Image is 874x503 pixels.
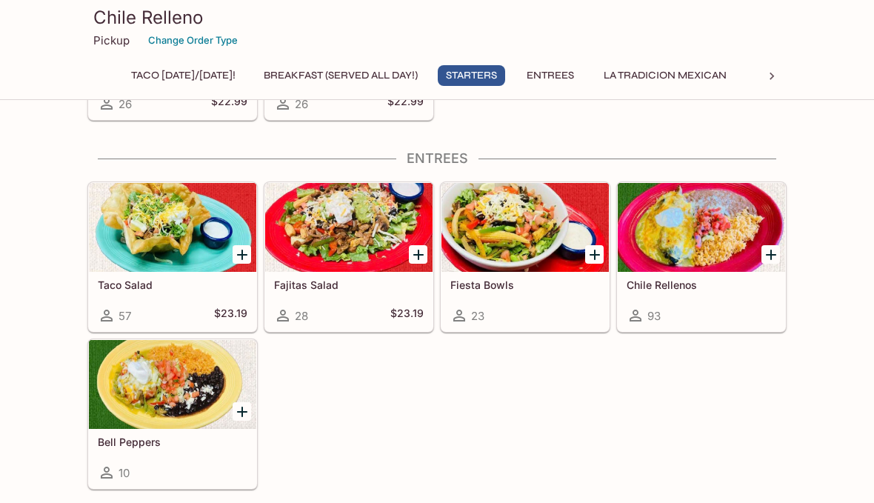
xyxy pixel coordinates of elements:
[450,279,600,291] h5: Fiesta Bowls
[98,279,247,291] h5: Taco Salad
[88,339,257,489] a: Bell Peppers10
[441,182,610,332] a: Fiesta Bowls23
[390,307,424,324] h5: $23.19
[264,182,433,332] a: Fajitas Salad28$23.19
[256,65,426,86] button: Breakfast (Served ALL DAY!)
[387,95,424,113] h5: $22.99
[119,466,130,480] span: 10
[119,97,132,111] span: 26
[627,279,776,291] h5: Chile Rellenos
[441,183,609,272] div: Fiesta Bowls
[647,309,661,323] span: 93
[409,245,427,264] button: Add Fajitas Salad
[211,95,247,113] h5: $22.99
[93,6,781,29] h3: Chile Relleno
[265,183,433,272] div: Fajitas Salad
[585,245,604,264] button: Add Fiesta Bowls
[747,65,813,86] button: Tacos
[617,182,786,332] a: Chile Rellenos93
[87,150,787,167] h4: Entrees
[88,182,257,332] a: Taco Salad57$23.19
[618,183,785,272] div: Chile Rellenos
[119,309,131,323] span: 57
[274,279,424,291] h5: Fajitas Salad
[141,29,244,52] button: Change Order Type
[295,309,308,323] span: 28
[214,307,247,324] h5: $23.19
[761,245,780,264] button: Add Chile Rellenos
[517,65,584,86] button: Entrees
[93,33,130,47] p: Pickup
[596,65,735,86] button: La Tradicion Mexican
[89,340,256,429] div: Bell Peppers
[123,65,244,86] button: Taco [DATE]/[DATE]!
[295,97,308,111] span: 26
[98,436,247,448] h5: Bell Peppers
[438,65,505,86] button: Starters
[89,183,256,272] div: Taco Salad
[233,245,251,264] button: Add Taco Salad
[471,309,484,323] span: 23
[233,402,251,421] button: Add Bell Peppers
